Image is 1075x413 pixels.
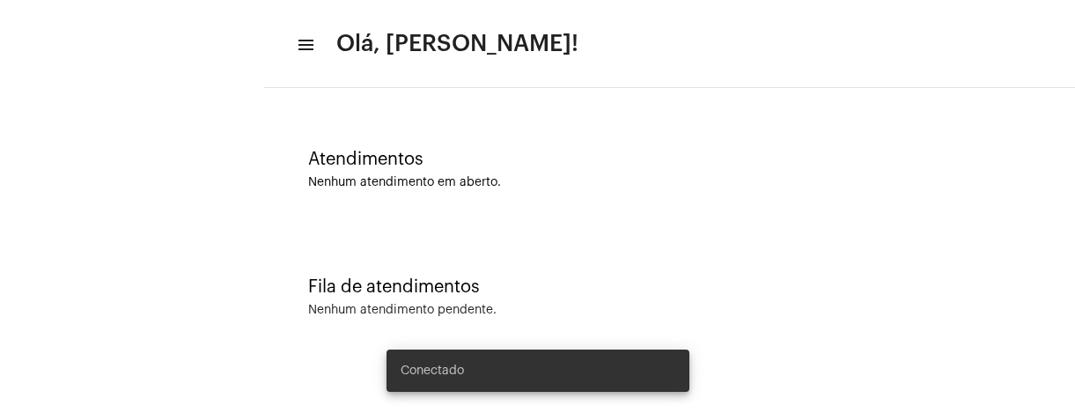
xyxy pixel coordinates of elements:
[308,176,1031,189] div: Nenhum atendimento em aberto.
[308,150,1031,169] div: Atendimentos
[296,34,313,55] mat-icon: sidenav icon
[308,277,1031,297] div: Fila de atendimentos
[336,30,578,58] span: Olá, [PERSON_NAME]!
[308,304,497,317] div: Nenhum atendimento pendente.
[401,362,464,380] span: Conectado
